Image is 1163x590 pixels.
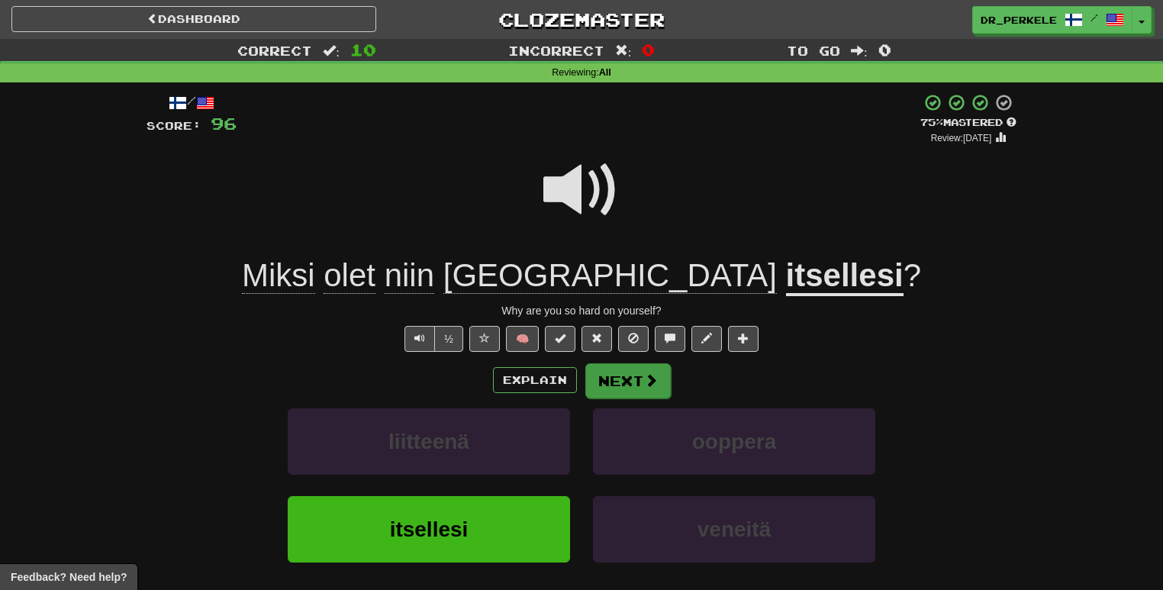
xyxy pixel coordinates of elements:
button: liitteenä [288,408,570,475]
span: 96 [211,114,237,133]
button: Reset to 0% Mastered (alt+r) [581,326,612,352]
div: Text-to-speech controls [401,326,463,352]
span: ooppera [692,430,776,453]
button: ooppera [593,408,875,475]
button: Explain [493,367,577,393]
span: 10 [350,40,376,59]
button: Play sentence audio (ctl+space) [404,326,435,352]
span: Score: [147,119,201,132]
span: Correct [237,43,312,58]
span: 0 [878,40,891,59]
span: [GEOGRAPHIC_DATA] [443,257,777,294]
button: Add to collection (alt+a) [728,326,759,352]
span: Incorrect [508,43,604,58]
span: To go [787,43,840,58]
small: Review: [DATE] [931,133,992,143]
span: dr_perkele [981,13,1057,27]
span: / [1091,12,1098,23]
button: Set this sentence to 100% Mastered (alt+m) [545,326,575,352]
div: Mastered [920,116,1016,130]
span: 75 % [920,116,943,128]
button: 🧠 [506,326,539,352]
span: : [615,44,632,57]
span: liitteenä [388,430,469,453]
a: Dashboard [11,6,376,32]
button: veneitä [593,496,875,563]
span: ? [904,257,921,293]
div: Why are you so hard on yourself? [147,303,1016,318]
button: itsellesi [288,496,570,563]
a: dr_perkele / [972,6,1132,34]
button: Next [585,363,671,398]
span: olet [324,257,375,294]
u: itsellesi [786,257,904,296]
span: 0 [642,40,655,59]
div: / [147,93,237,112]
button: Favorite sentence (alt+f) [469,326,500,352]
span: : [323,44,340,57]
button: Edit sentence (alt+d) [691,326,722,352]
button: Ignore sentence (alt+i) [618,326,649,352]
span: itsellesi [390,517,469,541]
span: veneitä [697,517,772,541]
a: Clozemaster [399,6,764,33]
span: : [851,44,868,57]
button: ½ [434,326,463,352]
strong: All [599,67,611,78]
span: niin [385,257,434,294]
button: Discuss sentence (alt+u) [655,326,685,352]
span: Miksi [242,257,315,294]
span: Open feedback widget [11,569,127,585]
